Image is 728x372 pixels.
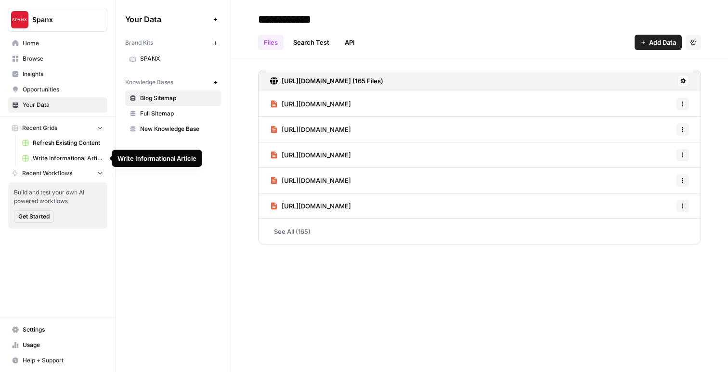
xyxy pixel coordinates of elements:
[270,168,351,193] a: [URL][DOMAIN_NAME]
[635,35,682,50] button: Add Data
[14,188,102,205] span: Build and test your own AI powered workflows
[140,94,217,103] span: Blog Sitemap
[8,166,107,180] button: Recent Workflows
[11,11,28,28] img: Spanx Logo
[140,54,217,63] span: SPANX
[270,193,351,218] a: [URL][DOMAIN_NAME]
[270,91,351,116] a: [URL][DOMAIN_NAME]
[117,154,196,163] div: Write Informational Article
[23,54,103,63] span: Browse
[18,151,107,166] a: Write Informational Article
[125,13,209,25] span: Your Data
[270,70,383,91] a: [URL][DOMAIN_NAME] (165 Files)
[8,51,107,66] a: Browse
[270,117,351,142] a: [URL][DOMAIN_NAME]
[23,85,103,94] span: Opportunities
[125,90,221,106] a: Blog Sitemap
[8,97,107,113] a: Your Data
[18,212,50,221] span: Get Started
[8,353,107,368] button: Help + Support
[8,337,107,353] a: Usage
[23,341,103,349] span: Usage
[8,66,107,82] a: Insights
[282,99,351,109] span: [URL][DOMAIN_NAME]
[33,154,103,163] span: Write Informational Article
[282,201,351,211] span: [URL][DOMAIN_NAME]
[23,101,103,109] span: Your Data
[8,322,107,337] a: Settings
[270,142,351,167] a: [URL][DOMAIN_NAME]
[258,35,284,50] a: Files
[282,125,351,134] span: [URL][DOMAIN_NAME]
[282,76,383,86] h3: [URL][DOMAIN_NAME] (165 Files)
[282,150,351,160] span: [URL][DOMAIN_NAME]
[287,35,335,50] a: Search Test
[14,210,54,223] button: Get Started
[140,125,217,133] span: New Knowledge Base
[8,82,107,97] a: Opportunities
[649,38,676,47] span: Add Data
[8,8,107,32] button: Workspace: Spanx
[125,121,221,137] a: New Knowledge Base
[140,109,217,118] span: Full Sitemap
[22,169,72,178] span: Recent Workflows
[22,124,57,132] span: Recent Grids
[33,139,103,147] span: Refresh Existing Content
[125,38,153,47] span: Brand Kits
[339,35,361,50] a: API
[23,70,103,78] span: Insights
[23,356,103,365] span: Help + Support
[18,135,107,151] a: Refresh Existing Content
[23,325,103,334] span: Settings
[282,176,351,185] span: [URL][DOMAIN_NAME]
[8,121,107,135] button: Recent Grids
[125,51,221,66] a: SPANX
[8,36,107,51] a: Home
[32,15,91,25] span: Spanx
[23,39,103,48] span: Home
[258,219,701,244] a: See All (165)
[125,78,173,87] span: Knowledge Bases
[125,106,221,121] a: Full Sitemap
